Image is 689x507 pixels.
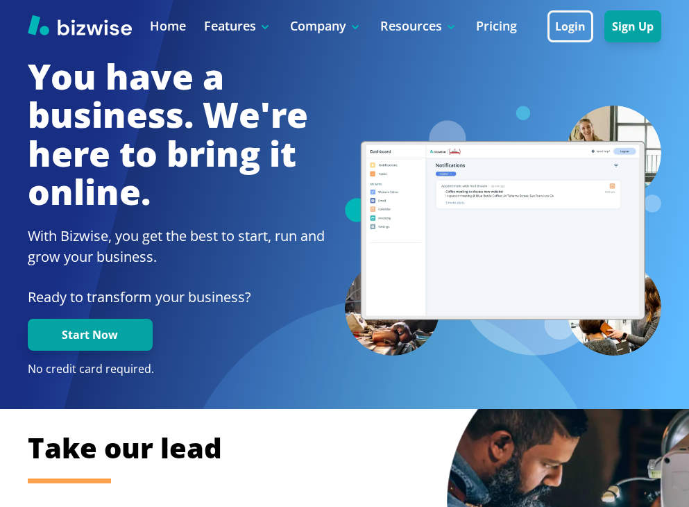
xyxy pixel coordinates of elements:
h1: You have a business. We're here to bring it online. [28,58,345,212]
p: Resources [380,17,458,35]
h2: With Bizwise, you get the best to start, run and grow your business. [28,226,345,267]
p: Features [204,17,272,35]
a: Start Now [28,329,153,342]
button: Sign Up [604,10,661,42]
p: Ready to transform your business? [28,287,345,308]
a: Sign Up [604,20,661,33]
a: Login [547,20,604,33]
a: Pricing [476,17,517,35]
img: Bizwise Logo [28,15,132,35]
button: Login [547,10,593,42]
h2: Take our lead [28,429,662,467]
p: No credit card required. [28,362,345,377]
p: Company [290,17,362,35]
button: Start Now [28,319,153,351]
a: Home [150,17,186,35]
